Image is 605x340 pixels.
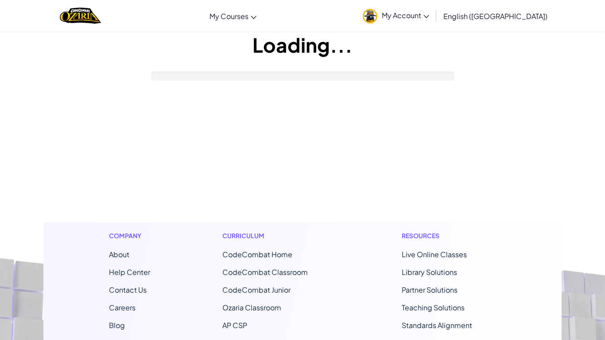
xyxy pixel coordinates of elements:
span: My Account [382,11,429,20]
span: English ([GEOGRAPHIC_DATA]) [443,12,547,21]
h1: Company [109,231,150,240]
a: Careers [109,303,136,312]
span: Contact Us [109,285,147,294]
img: avatar [363,9,377,23]
span: My Courses [209,12,248,21]
a: CodeCombat Classroom [222,267,308,277]
a: AP CSP [222,321,247,330]
a: Ozaria by CodeCombat logo [60,7,101,25]
a: Blog [109,321,125,330]
a: Ozaria Classroom [222,303,281,312]
a: Teaching Solutions [402,303,465,312]
a: CodeCombat Junior [222,285,291,294]
a: My Courses [205,4,261,28]
img: Home [60,7,101,25]
a: Standards Alignment [402,321,472,330]
span: CodeCombat Home [222,250,292,259]
a: Live Online Classes [402,250,467,259]
a: English ([GEOGRAPHIC_DATA]) [439,4,552,28]
h1: Resources [402,231,496,240]
a: Library Solutions [402,267,457,277]
h1: Curriculum [222,231,330,240]
a: Partner Solutions [402,285,458,294]
a: Help Center [109,267,150,277]
a: About [109,250,129,259]
a: My Account [358,2,434,30]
